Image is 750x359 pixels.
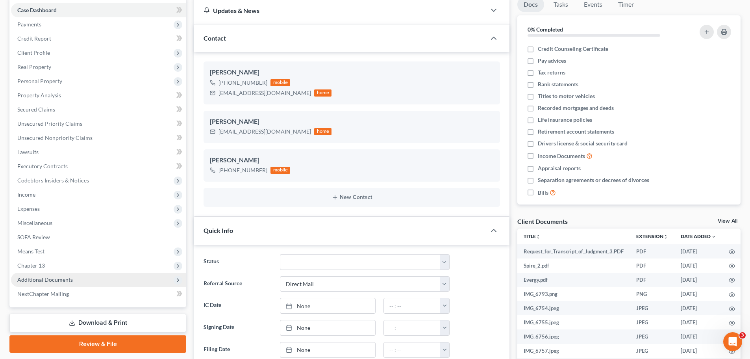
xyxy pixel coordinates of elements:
[630,329,674,344] td: JPEG
[630,273,674,287] td: PDF
[17,205,40,212] span: Expenses
[11,88,186,102] a: Property Analysis
[674,244,722,259] td: [DATE]
[9,335,186,353] a: Review & File
[210,194,494,201] button: New Contact
[630,344,674,358] td: JPEG
[17,92,61,99] span: Property Analysis
[538,57,566,65] span: Pay advices
[17,49,50,56] span: Client Profile
[630,244,674,259] td: PDF
[674,315,722,329] td: [DATE]
[630,315,674,329] td: JPEG
[674,344,722,358] td: [DATE]
[280,342,375,357] a: None
[204,227,233,234] span: Quick Info
[517,244,630,259] td: Request_for_Transcript_of_Judgment_3.PDF
[17,149,39,155] span: Lawsuits
[630,301,674,315] td: JPEG
[538,164,581,172] span: Appraisal reports
[200,254,276,270] label: Status
[538,189,548,197] span: Bills
[517,287,630,301] td: IMG_6793.png
[723,332,742,351] iframe: Intercom live chat
[17,177,89,184] span: Codebtors Insiders & Notices
[17,7,57,13] span: Case Dashboard
[200,276,276,292] label: Referral Source
[538,104,614,112] span: Recorded mortgages and deeds
[210,156,494,165] div: [PERSON_NAME]
[17,106,55,113] span: Secured Claims
[384,298,441,313] input: -- : --
[17,163,68,169] span: Executory Contracts
[674,301,722,315] td: [DATE]
[517,315,630,329] td: IMG_6755.jpeg
[739,332,746,339] span: 3
[11,102,186,117] a: Secured Claims
[674,329,722,344] td: [DATE]
[17,63,51,70] span: Real Property
[280,320,375,335] a: None
[11,287,186,301] a: NextChapter Mailing
[200,320,276,336] label: Signing Date
[11,131,186,145] a: Unsecured Nonpriority Claims
[210,68,494,77] div: [PERSON_NAME]
[17,248,44,255] span: Means Test
[17,290,69,297] span: NextChapter Mailing
[538,45,608,53] span: Credit Counseling Certificate
[538,152,585,160] span: Income Documents
[11,145,186,159] a: Lawsuits
[11,159,186,173] a: Executory Contracts
[270,167,290,174] div: mobile
[538,92,595,100] span: Titles to motor vehicles
[17,78,62,84] span: Personal Property
[204,34,226,42] span: Contact
[219,166,267,174] div: [PHONE_NUMBER]
[11,3,186,17] a: Case Dashboard
[200,342,276,358] label: Filing Date
[517,259,630,273] td: Spire_2.pdf
[538,116,592,124] span: Life insurance policies
[11,32,186,46] a: Credit Report
[17,35,51,42] span: Credit Report
[9,314,186,332] a: Download & Print
[200,298,276,314] label: IC Date
[219,79,267,87] div: [PHONE_NUMBER]
[17,21,41,28] span: Payments
[17,191,35,198] span: Income
[718,218,737,224] a: View All
[674,287,722,301] td: [DATE]
[630,287,674,301] td: PNG
[219,128,311,136] div: [EMAIL_ADDRESS][DOMAIN_NAME]
[528,26,563,33] strong: 0% Completed
[219,89,311,97] div: [EMAIL_ADDRESS][DOMAIN_NAME]
[210,117,494,126] div: [PERSON_NAME]
[17,219,52,226] span: Miscellaneous
[517,301,630,315] td: IMG_6754.jpeg
[270,79,290,86] div: mobile
[17,134,93,141] span: Unsecured Nonpriority Claims
[204,6,476,15] div: Updates & News
[630,259,674,273] td: PDF
[517,273,630,287] td: Evergy.pdf
[17,262,45,269] span: Chapter 13
[517,329,630,344] td: IMG_6756.jpeg
[674,259,722,273] td: [DATE]
[538,140,628,147] span: Drivers license & social security card
[11,230,186,244] a: SOFA Review
[384,320,441,335] input: -- : --
[538,80,578,88] span: Bank statements
[524,233,541,239] a: Titleunfold_more
[538,128,614,136] span: Retirement account statements
[517,217,568,225] div: Client Documents
[681,233,716,239] a: Date Added expand_more
[636,233,668,239] a: Extensionunfold_more
[538,69,565,76] span: Tax returns
[663,234,668,239] i: unfold_more
[517,344,630,358] td: IMG_6757.jpeg
[11,117,186,131] a: Unsecured Priority Claims
[538,176,649,184] span: Separation agreements or decrees of divorces
[384,342,441,357] input: -- : --
[314,128,331,135] div: home
[674,273,722,287] td: [DATE]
